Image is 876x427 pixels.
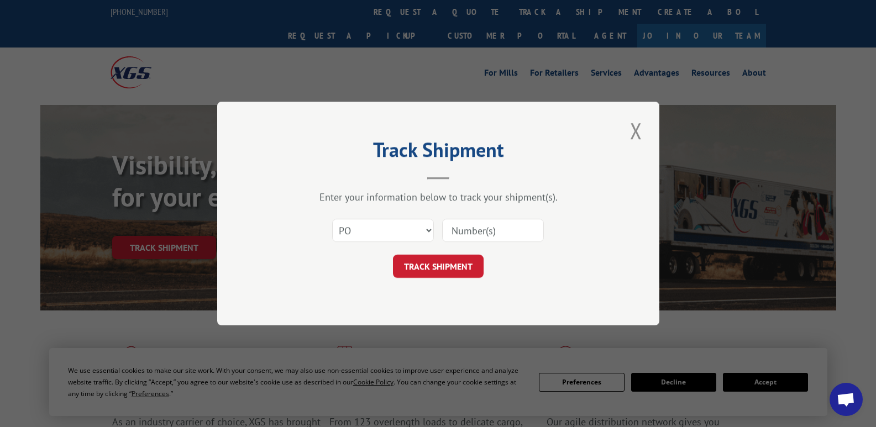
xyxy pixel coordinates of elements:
[272,191,604,203] div: Enter your information below to track your shipment(s).
[830,383,863,416] a: Open chat
[393,255,484,278] button: TRACK SHIPMENT
[627,115,646,146] button: Close modal
[272,142,604,163] h2: Track Shipment
[442,219,544,242] input: Number(s)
